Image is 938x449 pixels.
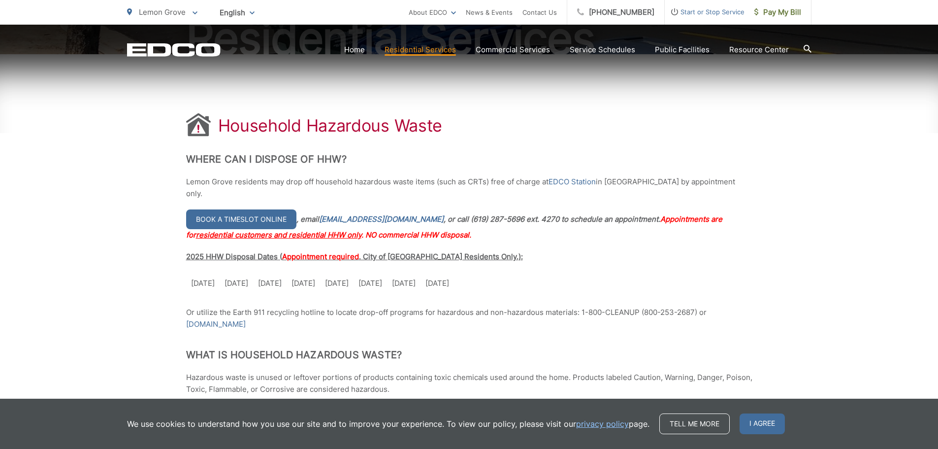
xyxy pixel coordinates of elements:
[291,277,315,289] p: [DATE]
[186,153,752,165] h2: Where Can I Dispose of HHW?
[212,4,262,21] span: English
[420,273,454,294] td: [DATE]
[186,349,752,361] h2: What is Household Hazardous Waste?
[655,44,710,56] a: Public Facilities
[196,230,361,240] span: residential customers and residential HHW only
[319,213,444,225] a: [EMAIL_ADDRESS][DOMAIN_NAME]
[186,209,296,229] a: Book a timeslot online
[253,273,287,294] td: [DATE]
[476,44,550,56] a: Commercial Services
[186,214,722,240] span: Appointments are for . NO commercial HHW disposal.
[186,214,722,240] em: , email , or call (619) 287-5696 ext. 4270 to schedule an appointment.
[186,252,523,261] span: 2025 HHW Disposal Dates ( . City of [GEOGRAPHIC_DATA] Residents Only.):
[186,318,246,330] a: [DOMAIN_NAME]
[729,44,789,56] a: Resource Center
[186,372,752,395] p: Hazardous waste is unused or leftover portions of products containing toxic chemicals used around...
[225,277,248,289] p: [DATE]
[387,273,420,294] td: [DATE]
[354,273,387,294] td: [DATE]
[466,6,513,18] a: News & Events
[522,6,557,18] a: Contact Us
[344,44,365,56] a: Home
[570,44,635,56] a: Service Schedules
[282,252,359,261] span: Appointment required
[218,116,443,136] h1: Household Hazardous Waste
[754,6,801,18] span: Pay My Bill
[186,307,752,330] p: Or utilize the Earth 911 recycling hotline to locate drop-off programs for hazardous and non-haza...
[186,176,752,200] p: Lemon Grove residents may drop off household hazardous waste items (such as CRTs) free of charge ...
[549,176,596,188] a: EDCO Station
[320,273,354,294] td: [DATE]
[139,7,186,17] span: Lemon Grove
[186,273,220,294] td: [DATE]
[385,44,456,56] a: Residential Services
[409,6,456,18] a: About EDCO
[576,418,629,430] a: privacy policy
[127,418,649,430] p: We use cookies to understand how you use our site and to improve your experience. To view our pol...
[127,43,221,57] a: EDCD logo. Return to the homepage.
[659,414,730,434] a: Tell me more
[740,414,785,434] span: I agree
